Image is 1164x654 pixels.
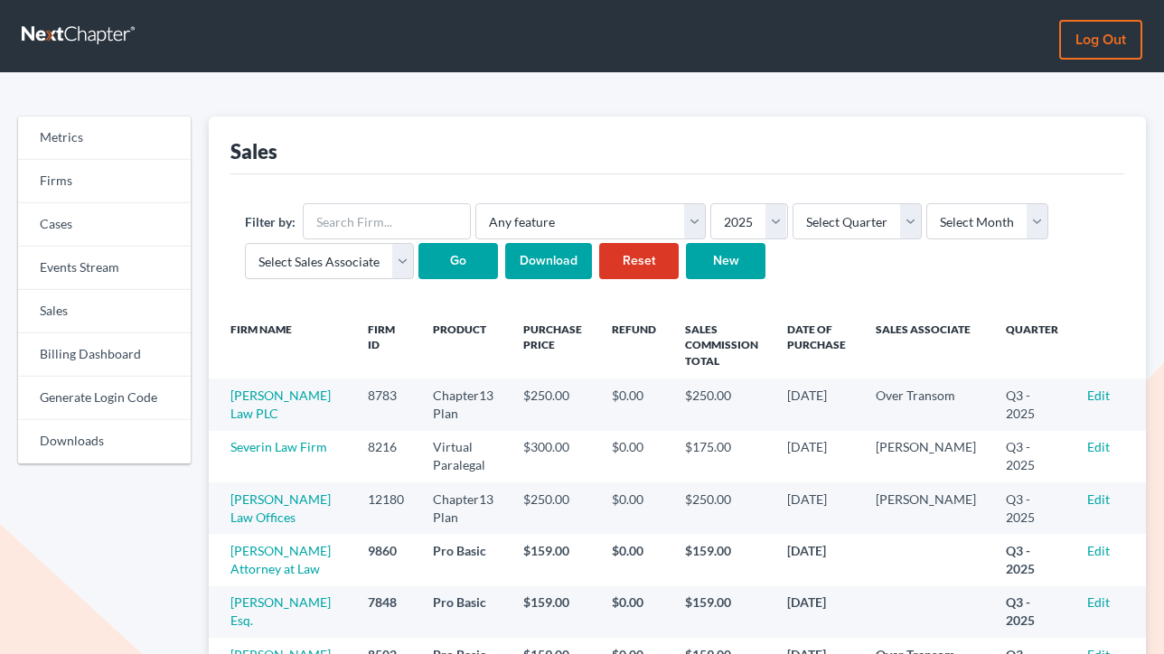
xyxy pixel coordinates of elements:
[861,378,991,430] td: Over Transom
[991,482,1073,534] td: Q3 - 2025
[230,491,331,525] a: [PERSON_NAME] Law Offices
[509,586,596,638] td: $159.00
[509,482,596,534] td: $250.00
[1087,594,1110,610] a: Edit
[597,378,671,430] td: $0.00
[1087,543,1110,558] a: Edit
[18,420,191,463] a: Downloads
[991,431,1073,482] td: Q3 - 2025
[18,247,191,290] a: Events Stream
[418,243,498,279] input: Go
[230,594,331,628] a: [PERSON_NAME] Esq.
[353,586,418,638] td: 7848
[230,439,327,454] a: Severin Law Firm
[773,431,861,482] td: [DATE]
[1087,388,1110,403] a: Edit
[671,534,774,585] td: $159.00
[245,212,296,231] label: Filter by:
[353,312,418,378] th: Firm ID
[230,543,331,576] a: [PERSON_NAME] Attorney at Law
[991,312,1073,378] th: Quarter
[18,203,191,247] a: Cases
[509,534,596,585] td: $159.00
[18,290,191,333] a: Sales
[353,431,418,482] td: 8216
[209,312,352,378] th: Firm Name
[418,586,509,638] td: Pro Basic
[1059,20,1142,60] a: Log out
[418,482,509,534] td: Chapter13 Plan
[505,243,592,279] input: Download
[773,312,861,378] th: Date of Purchase
[418,378,509,430] td: Chapter13 Plan
[991,378,1073,430] td: Q3 - 2025
[597,482,671,534] td: $0.00
[597,312,671,378] th: Refund
[991,586,1073,638] td: Q3 - 2025
[230,388,331,421] a: [PERSON_NAME] Law PLC
[18,160,191,203] a: Firms
[418,431,509,482] td: Virtual Paralegal
[509,431,596,482] td: $300.00
[671,482,774,534] td: $250.00
[861,312,991,378] th: Sales Associate
[597,534,671,585] td: $0.00
[509,378,596,430] td: $250.00
[671,431,774,482] td: $175.00
[418,312,509,378] th: Product
[18,117,191,160] a: Metrics
[353,482,418,534] td: 12180
[861,431,991,482] td: [PERSON_NAME]
[991,534,1073,585] td: Q3 - 2025
[303,203,471,239] input: Search Firm...
[773,586,861,638] td: [DATE]
[1087,439,1110,454] a: Edit
[773,534,861,585] td: [DATE]
[773,482,861,534] td: [DATE]
[861,482,991,534] td: [PERSON_NAME]
[599,243,679,279] a: Reset
[773,378,861,430] td: [DATE]
[353,378,418,430] td: 8783
[671,378,774,430] td: $250.00
[18,377,191,420] a: Generate Login Code
[418,534,509,585] td: Pro Basic
[230,138,277,164] div: Sales
[18,333,191,377] a: Billing Dashboard
[671,312,774,378] th: Sales Commission Total
[671,586,774,638] td: $159.00
[509,312,596,378] th: Purchase Price
[1087,491,1110,507] a: Edit
[597,431,671,482] td: $0.00
[353,534,418,585] td: 9860
[597,586,671,638] td: $0.00
[686,243,765,279] a: New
